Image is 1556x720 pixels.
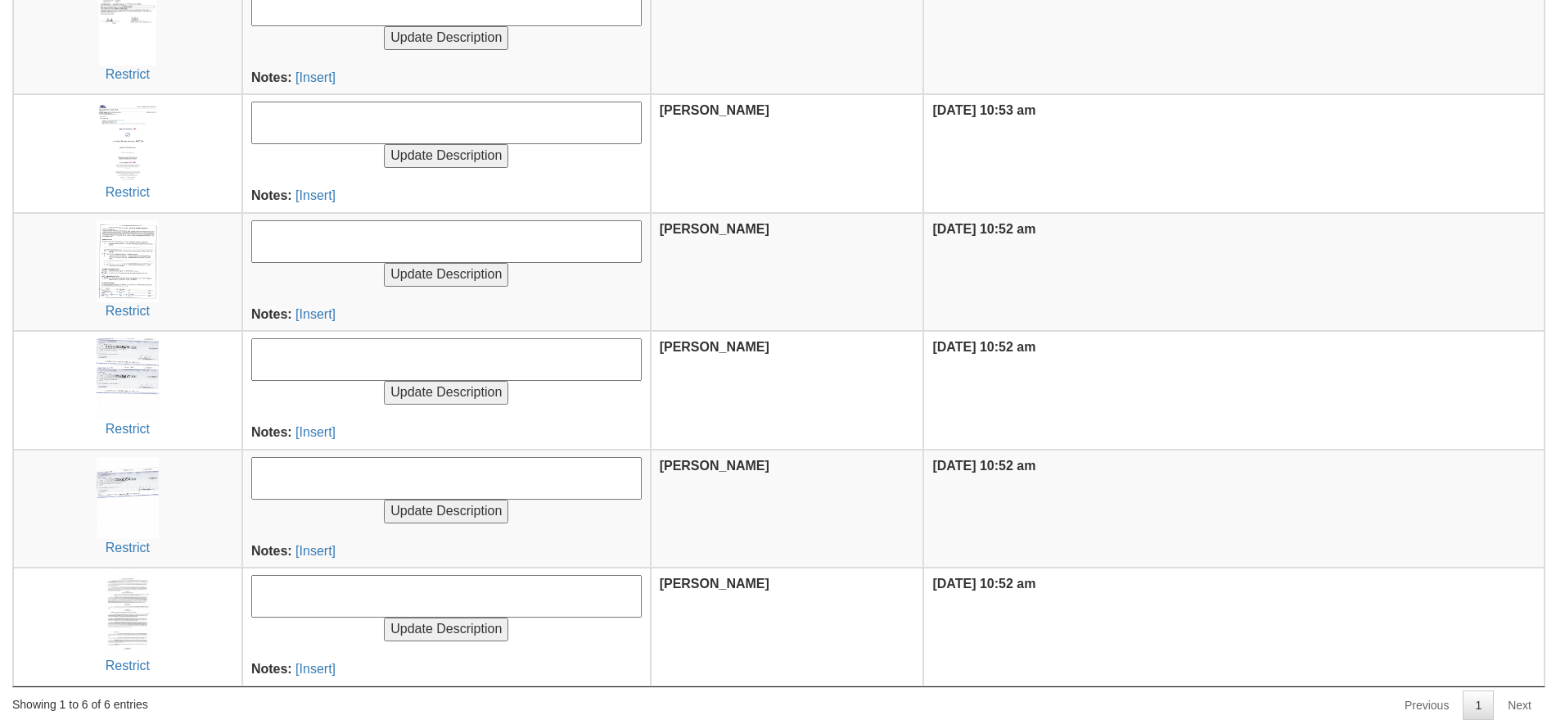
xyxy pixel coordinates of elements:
a: Restrict [106,304,150,318]
input: Update Description [384,26,508,50]
th: [PERSON_NAME] [651,568,924,686]
th: [PERSON_NAME] [651,450,924,568]
b: Notes: [251,70,292,84]
b: Notes: [251,662,292,676]
a: Restrict [106,541,150,555]
input: Update Description [384,381,508,405]
a: Restrict [106,422,150,436]
img: uid(148)-b8dfa19d-dde7-a0a4-ca4d-c349d78ae20c.jpg [97,338,160,420]
b: Notes: [251,188,292,202]
a: [Insert] [295,307,336,321]
b: Notes: [251,544,292,558]
input: Update Description [384,144,508,168]
a: Previous [1392,691,1461,720]
th: [PERSON_NAME] [651,213,924,332]
b: [DATE] 10:52 am [932,459,1035,473]
img: uid(148)-3eefe369-95bf-ad8d-4c82-09c9fe61e678.jpg [96,102,159,183]
a: [Insert] [295,425,336,439]
b: [DATE] 10:53 am [932,103,1035,117]
b: [DATE] 10:52 am [932,340,1035,354]
input: Update Description [384,500,508,523]
a: Restrict [106,185,150,199]
a: Restrict [106,659,150,672]
input: Update Description [384,263,508,287]
th: [PERSON_NAME] [651,331,924,450]
input: Update Description [384,618,508,641]
b: Notes: [251,307,292,321]
a: [Insert] [295,70,336,84]
b: [DATE] 10:52 am [932,577,1035,591]
a: [Insert] [295,188,336,202]
img: uid(148)-0255fd13-32c7-0e82-7406-fbd9b63206fc.jpg [97,457,160,539]
a: Next [1495,691,1544,720]
th: [PERSON_NAME] [651,94,924,213]
a: Restrict [106,67,150,81]
img: uid(148)-f1182115-5cae-79fa-fe8f-3e78e13be477.jpg [103,575,152,657]
a: [Insert] [295,662,336,676]
div: Showing 1 to 6 of 6 entries [12,687,148,713]
b: [DATE] 10:52 am [932,222,1035,236]
b: Notes: [251,425,292,439]
img: uid(148)-6f471a57-753f-2d8b-e4f6-8c62a944fe3c.jpg [97,220,160,302]
a: 1 [1463,691,1494,720]
a: [Insert] [295,544,336,558]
